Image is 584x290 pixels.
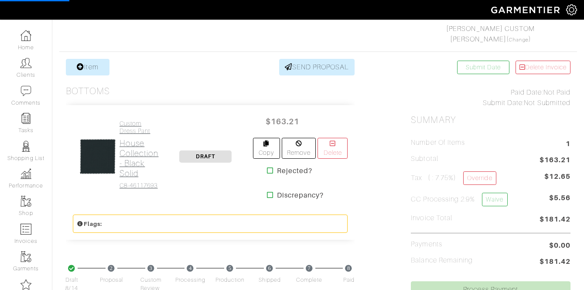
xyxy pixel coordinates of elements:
img: garments-icon-b7da505a4dc4fd61783c78ac3ca0ef83fa9d6f193b1c9dc38574b1d14d53ca28.png [20,251,31,262]
span: Submit Date: [483,99,524,107]
span: $0.00 [549,240,570,251]
h5: Number of Items [411,139,465,147]
div: ( ) [414,24,567,44]
small: Flags: [77,221,102,227]
h5: Balance Remaining [411,256,473,265]
img: orders-icon-0abe47150d42831381b5fb84f609e132dff9fe21cb692f30cb5eec754e2cba89.png [20,224,31,235]
a: DRAFT [179,152,232,160]
a: Remove [282,138,316,159]
h5: Invoice Total [411,214,452,222]
span: $181.42 [540,256,570,268]
img: comment-icon-a0a6a9ef722e966f86d9cbdc48e553b5cf19dbc54f86b18d962a5391bc8f6eb6.png [20,85,31,96]
span: $12.65 [544,171,570,182]
a: Waive [482,193,507,206]
strong: Rejected? [277,166,312,176]
span: 7 [306,265,313,272]
a: [PERSON_NAME] CUSTOM [446,25,535,33]
span: Paid [343,276,355,284]
h3: Bottoms [66,86,110,97]
h4: Custom Dress Pant [120,120,159,135]
a: Custom Dress Pant House Collection - Black Solid C8-46117693 [120,120,159,189]
h5: Subtotal [411,155,438,163]
a: Change [509,37,528,42]
h4: C8-46117693 [120,182,159,189]
img: garments-icon-b7da505a4dc4fd61783c78ac3ca0ef83fa9d6f193b1c9dc38574b1d14d53ca28.png [20,196,31,207]
span: 8 [345,265,352,272]
strong: Discrepancy? [277,190,324,201]
h5: Tax ( : 7.75%) [411,171,496,185]
h2: House Collection - Black Solid [120,138,159,178]
a: [PERSON_NAME] [450,35,507,43]
span: Shipped [259,276,281,284]
span: $181.42 [540,214,570,226]
span: 2 [108,265,115,272]
img: D1p1mY9ibBM2Lpz7WvqJZKGQ [79,138,116,175]
img: reminder-icon-8004d30b9f0a5d33ae49ab947aed9ed385cf756f9e5892f1edd6e32f2345188e.png [20,113,31,124]
a: SEND PROPOSAL [279,59,355,75]
span: Proposal [100,276,123,284]
img: garmentier-logo-header-white-b43fb05a5012e4ada735d5af1a66efaba907eab6374d6393d1fbf88cb4ef424d.png [487,2,566,17]
span: Complete [296,276,322,284]
img: stylists-icon-eb353228a002819b7ec25b43dbf5f0378dd9e0616d9560372ff212230b889e62.png [20,141,31,152]
a: Override [463,171,496,185]
span: $5.56 [549,193,570,210]
a: Delete Invoice [516,61,570,74]
h5: Payments [411,240,442,249]
span: 6 [266,265,273,272]
img: clients-icon-6bae9207a08558b7cb47a8932f037763ab4055f8c8b6bfacd5dc20c3e0201464.png [20,58,31,68]
span: 1 [566,139,570,150]
span: DRAFT [179,150,232,163]
span: 4 [187,265,194,272]
a: Delete [318,138,348,159]
a: Item [66,59,109,75]
a: Copy [253,138,280,159]
div: Not Paid Not Submitted [411,87,570,108]
span: 3 [147,265,155,272]
img: gear-icon-white-bd11855cb880d31180b6d7d6211b90ccbf57a29d726f0c71d8c61bd08dd39cc2.png [566,4,577,15]
span: Processing [175,276,206,284]
span: 5 [226,265,234,272]
img: graph-8b7af3c665d003b59727f371ae50e7771705bf0c487971e6e97d053d13c5068d.png [20,168,31,179]
h5: CC Processing 2.9% [411,193,507,206]
img: companies-icon-14a0f246c7e91f24465de634b560f0151b0cc5c9ce11af5fac52e6d7d6371812.png [20,279,31,290]
span: $163.21 [540,155,570,167]
span: $163.21 [256,112,309,131]
span: Paid Date: [511,89,543,96]
img: dashboard-icon-dbcd8f5a0b271acd01030246c82b418ddd0df26cd7fceb0bd07c9910d44c42f6.png [20,30,31,41]
a: Submit Date [457,61,509,74]
h2: Summary [411,115,570,126]
span: Production [215,276,245,284]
